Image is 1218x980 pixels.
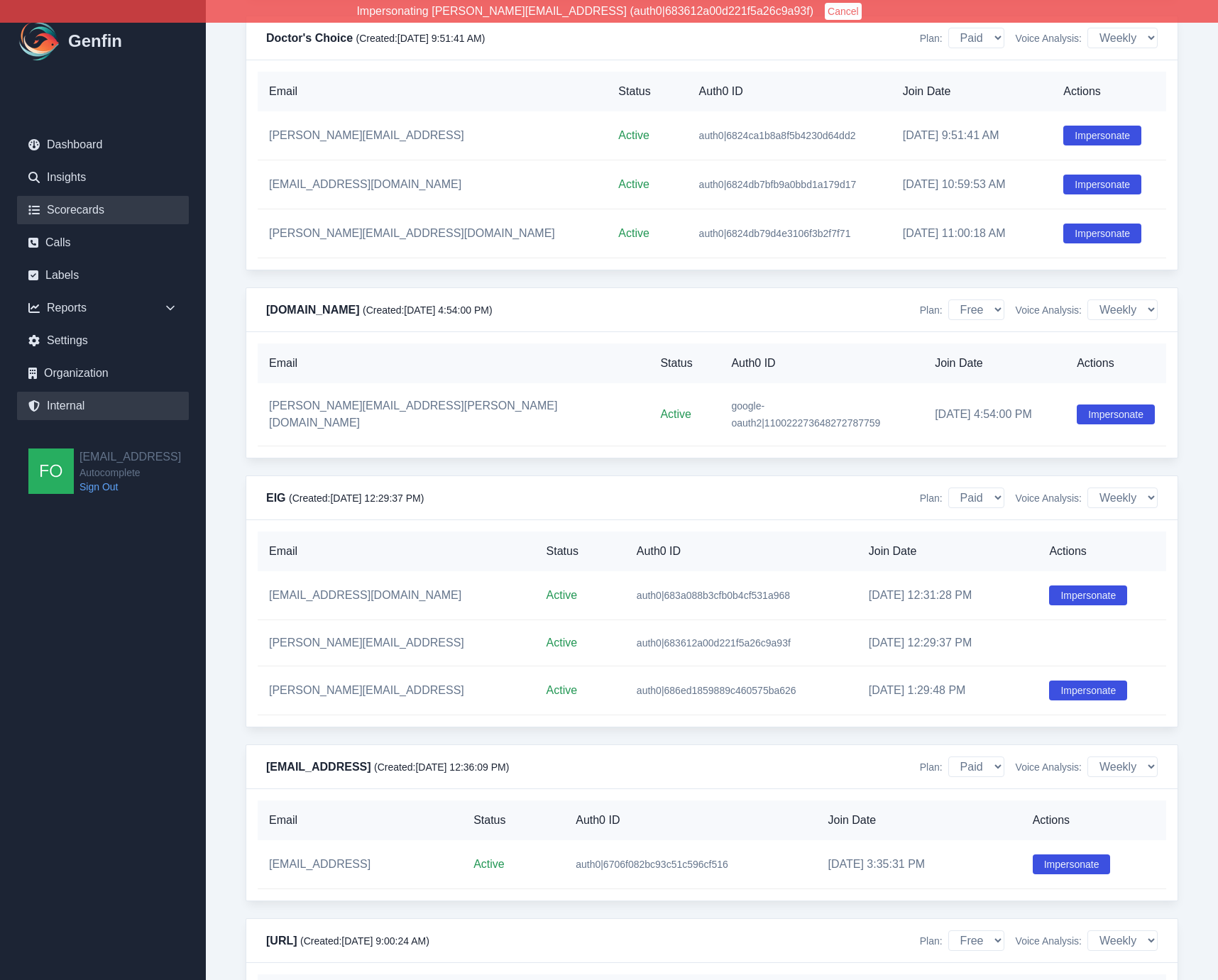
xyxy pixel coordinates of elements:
[1016,934,1082,948] span: Voice Analysis:
[266,30,485,47] h4: Doctor's Choice
[618,178,649,190] span: Active
[637,590,790,601] span: auth0|683a088b3cfb0b4cf531a968
[923,383,1065,446] td: [DATE] 4:54:00 PM
[625,532,857,571] th: Auth0 ID
[720,343,923,383] th: Auth0 ID
[891,209,1052,258] td: [DATE] 11:00:18 AM
[68,30,122,53] h1: Genfin
[1016,303,1082,317] span: Voice Analysis:
[857,666,1038,715] td: [DATE] 1:29:48 PM
[17,196,189,224] a: Scorecards
[258,72,607,111] th: Email
[363,304,493,316] span: (Created: [DATE] 4:54:00 PM )
[699,228,851,239] span: auth0|6824db79d4e3106f3b2f7f71
[1016,760,1082,774] span: Voice Analysis:
[289,492,424,504] span: (Created: [DATE] 12:29:37 PM )
[266,302,493,319] h4: [DOMAIN_NAME]
[258,111,607,160] td: [PERSON_NAME][EMAIL_ADDRESS]
[1049,585,1127,605] button: Impersonate
[660,408,691,420] span: Active
[637,685,796,696] span: auth0|686ed1859889c460575ba626
[258,571,535,620] td: [EMAIL_ADDRESS][DOMAIN_NAME]
[258,532,535,571] th: Email
[699,130,856,141] span: auth0|6824ca1b8a8f5b4230d64dd2
[17,392,189,420] a: Internal
[266,490,424,507] h4: EIG
[1038,532,1166,571] th: Actions
[266,932,429,949] h4: [URL]
[618,227,649,239] span: Active
[79,480,181,494] a: Sign Out
[462,800,564,840] th: Status
[266,759,509,776] h4: [EMAIL_ADDRESS]
[17,163,189,192] a: Insights
[891,72,1052,111] th: Join Date
[923,343,1065,383] th: Join Date
[857,620,1038,666] td: [DATE] 12:29:37 PM
[1077,404,1155,424] button: Impersonate
[699,179,857,190] span: auth0|6824db7bfb9a0bbd1a179d17
[547,684,578,696] span: Active
[356,33,485,44] span: (Created: [DATE] 9:51:41 AM )
[17,261,189,290] a: Labels
[17,131,189,159] a: Dashboard
[1063,224,1141,243] button: Impersonate
[920,31,943,45] span: Plan:
[258,343,649,383] th: Email
[920,303,943,317] span: Plan:
[649,343,720,383] th: Status
[891,160,1052,209] td: [DATE] 10:59:53 AM
[258,209,607,258] td: [PERSON_NAME][EMAIL_ADDRESS][DOMAIN_NAME]
[817,800,1021,840] th: Join Date
[17,326,189,355] a: Settings
[564,800,816,840] th: Auth0 ID
[817,840,1021,889] td: [DATE] 3:35:31 PM
[825,3,862,20] button: Cancel
[258,666,535,715] td: [PERSON_NAME][EMAIL_ADDRESS]
[688,72,891,111] th: Auth0 ID
[1049,681,1127,700] button: Impersonate
[1063,126,1141,145] button: Impersonate
[79,466,181,480] span: Autocomplete
[607,72,687,111] th: Status
[79,448,181,466] h2: [EMAIL_ADDRESS]
[17,359,189,387] a: Organization
[258,840,462,889] td: [EMAIL_ADDRESS]
[857,571,1038,620] td: [DATE] 12:31:28 PM
[731,400,880,429] span: google-oauth2|110022273648272787759
[17,294,189,322] div: Reports
[1063,175,1141,194] button: Impersonate
[535,532,625,571] th: Status
[576,859,728,870] span: auth0|6706f082bc93c51c596cf516
[1016,491,1082,505] span: Voice Analysis:
[28,448,74,494] img: founders@genfin.ai
[1016,31,1082,45] span: Voice Analysis:
[637,637,791,649] span: auth0|683612a00d221f5a26c9a93f
[857,532,1038,571] th: Join Date
[17,18,62,64] img: Logo
[258,620,535,666] td: [PERSON_NAME][EMAIL_ADDRESS]
[374,761,509,773] span: (Created: [DATE] 12:36:09 PM )
[547,589,578,601] span: Active
[547,637,578,649] span: Active
[17,229,189,257] a: Calls
[920,491,943,505] span: Plan:
[1021,800,1166,840] th: Actions
[920,934,943,948] span: Plan:
[258,800,462,840] th: Email
[1065,343,1166,383] th: Actions
[473,858,505,870] span: Active
[1052,72,1166,111] th: Actions
[618,129,649,141] span: Active
[1033,854,1111,874] button: Impersonate
[920,760,943,774] span: Plan:
[300,935,429,947] span: (Created: [DATE] 9:00:24 AM )
[258,383,649,446] td: [PERSON_NAME][EMAIL_ADDRESS][PERSON_NAME][DOMAIN_NAME]
[258,160,607,209] td: [EMAIL_ADDRESS][DOMAIN_NAME]
[891,111,1052,160] td: [DATE] 9:51:41 AM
